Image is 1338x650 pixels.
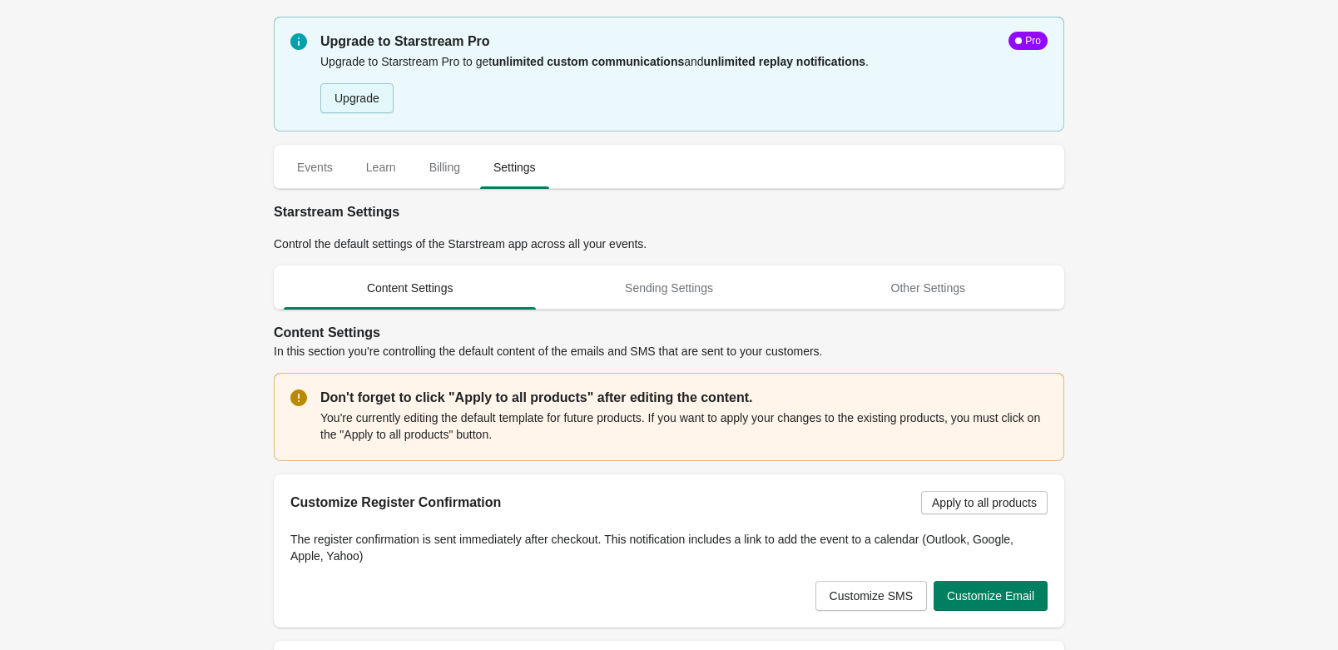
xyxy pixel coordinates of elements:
[947,589,1034,603] span: Customize Email
[704,55,865,68] b: unlimited replay notifications
[815,581,927,611] button: Customize SMS
[921,491,1048,514] button: Apply to all products
[320,32,490,52] span: Upgrade to Starstream Pro
[320,52,1048,115] div: Upgrade to Starstream Pro to get and .
[480,152,549,182] span: Settings
[353,152,409,182] span: Learn
[802,273,1054,303] span: Other Settings
[934,581,1048,611] button: Customize Email
[320,408,1048,444] div: You're currently editing the default template for future products. If you want to apply your chan...
[290,493,908,513] h2: Customize Register Confirmation
[274,202,1064,222] h2: Starstream Settings
[274,323,1064,360] div: In this section you're controlling the default content of the emails and SMS that are sent to you...
[830,589,913,603] span: Customize SMS
[274,323,1064,343] h2: Content Settings
[492,55,684,68] b: unlimited custom communications
[284,152,346,182] span: Events
[284,273,536,303] span: Content Settings
[416,152,473,182] span: Billing
[274,236,1064,252] div: Control the default settings of the Starstream app across all your events.
[932,496,1037,509] span: Apply to all products
[543,273,795,303] span: Sending Settings
[1022,34,1041,47] div: Pro
[320,83,394,113] button: Upgrade
[320,388,1048,408] p: Don't forget to click "Apply to all products" after editing the content.
[290,531,1048,564] p: The register confirmation is sent immediately after checkout. This notification includes a link t...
